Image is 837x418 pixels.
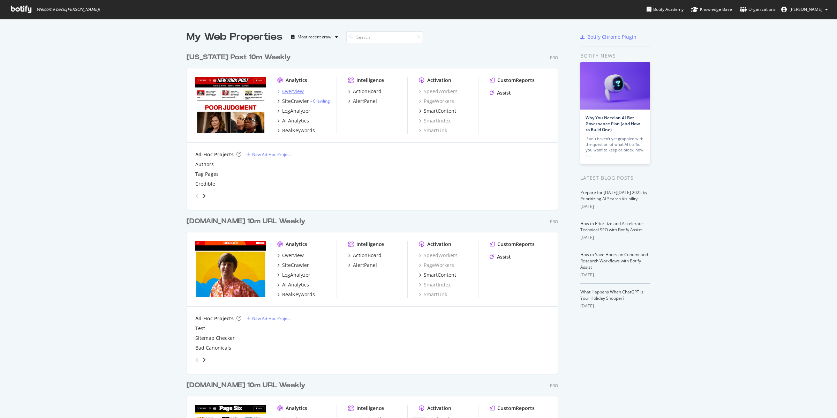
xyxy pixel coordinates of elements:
[580,33,636,40] a: Botify Chrome Plugin
[348,252,382,259] a: ActionBoard
[580,203,650,210] div: [DATE]
[497,89,511,96] div: Assist
[356,77,384,84] div: Intelligence
[282,252,304,259] div: Overview
[282,291,315,298] div: RealKeywords
[490,77,535,84] a: CustomReports
[490,253,511,260] a: Assist
[356,241,384,248] div: Intelligence
[313,98,330,104] a: Crawling
[282,98,309,105] div: SiteCrawler
[195,151,234,158] div: Ad-Hoc Projects
[277,252,304,259] a: Overview
[419,98,454,105] a: PageWorkers
[247,315,291,321] a: New Ad-Hoc Project
[277,262,309,269] a: SiteCrawler
[490,241,535,248] a: CustomReports
[193,190,202,201] div: angle-left
[776,4,834,15] button: [PERSON_NAME]
[277,98,330,105] a: SiteCrawler- Crawling
[356,405,384,412] div: Intelligence
[647,6,684,13] div: Botify Academy
[580,189,647,202] a: Prepare for [DATE][DATE] 2025 by Prioritizing AI Search Visibility
[419,88,458,95] a: SpeedWorkers
[277,117,309,124] a: AI Analytics
[580,252,648,270] a: How to Save Hours on Content and Research Workflows with Botify Assist
[277,107,310,114] a: LogAnalyzer
[195,180,215,187] div: Credible
[419,117,451,124] a: SmartIndex
[427,77,451,84] div: Activation
[580,62,650,110] img: Why You Need an AI Bot Governance Plan (and How to Build One)
[37,7,100,12] span: Welcome back, [PERSON_NAME] !
[195,241,266,297] img: www.Decider.com
[419,281,451,288] a: SmartIndex
[427,241,451,248] div: Activation
[427,405,451,412] div: Activation
[348,98,377,105] a: AlertPanel
[195,77,266,133] img: www.Nypost.com
[790,6,822,12] span: Brendan O'Connell
[297,35,332,39] div: Most recent crawl
[195,325,205,332] a: Test
[286,77,307,84] div: Analytics
[252,151,291,157] div: New Ad-Hoc Project
[419,271,456,278] a: SmartContent
[202,356,206,363] div: angle-right
[282,281,309,288] div: AI Analytics
[195,344,231,351] div: Bad Canonicals
[587,33,636,40] div: Botify Chrome Plugin
[353,262,377,269] div: AlertPanel
[195,161,214,168] a: Authors
[247,151,291,157] a: New Ad-Hoc Project
[419,127,447,134] a: SmartLink
[580,174,650,182] div: Latest Blog Posts
[580,289,643,301] a: What Happens When ChatGPT Is Your Holiday Shopper?
[550,383,558,389] div: Pro
[282,271,310,278] div: LogAnalyzer
[286,405,307,412] div: Analytics
[187,52,291,62] div: [US_STATE] Post 10m Weekly
[187,52,294,62] a: [US_STATE] Post 10m Weekly
[282,88,304,95] div: Overview
[424,107,456,114] div: SmartContent
[580,272,650,278] div: [DATE]
[580,221,643,233] a: How to Prioritize and Accelerate Technical SEO with Botify Assist
[277,281,309,288] a: AI Analytics
[419,291,447,298] a: SmartLink
[490,405,535,412] a: CustomReports
[187,216,308,226] a: [DOMAIN_NAME] 10m URL Weekly
[193,354,202,365] div: angle-left
[195,171,219,178] a: Tag Pages
[586,115,640,133] a: Why You Need an AI Bot Governance Plan (and How to Build One)
[419,252,458,259] a: SpeedWorkers
[580,303,650,309] div: [DATE]
[691,6,732,13] div: Knowledge Base
[348,262,377,269] a: AlertPanel
[282,127,315,134] div: RealKeywords
[277,271,310,278] a: LogAnalyzer
[580,234,650,241] div: [DATE]
[353,88,382,95] div: ActionBoard
[187,30,282,44] div: My Web Properties
[195,335,235,342] a: Sitemap Checker
[497,253,511,260] div: Assist
[586,136,645,158] div: If you haven’t yet grappled with the question of what AI traffic you want to keep or block, now is…
[490,89,511,96] a: Assist
[424,271,456,278] div: SmartContent
[497,405,535,412] div: CustomReports
[277,88,304,95] a: Overview
[252,315,291,321] div: New Ad-Hoc Project
[353,98,377,105] div: AlertPanel
[419,262,454,269] div: PageWorkers
[195,315,234,322] div: Ad-Hoc Projects
[740,6,776,13] div: Organizations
